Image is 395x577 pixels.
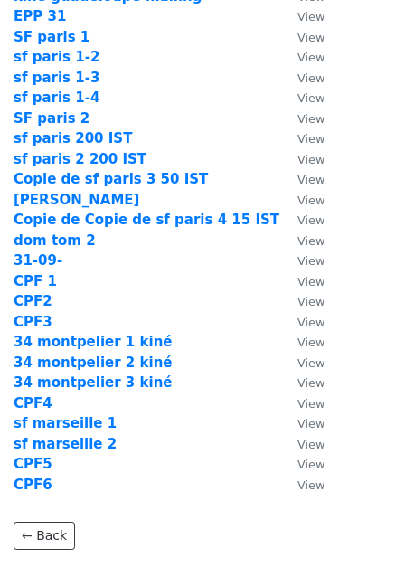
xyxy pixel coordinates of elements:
[14,436,117,452] a: sf marseille 2
[14,70,99,86] a: sf paris 1-3
[279,293,324,309] a: View
[279,395,324,411] a: View
[14,477,52,493] a: CPF6
[14,29,89,45] a: SF paris 1
[14,49,99,65] a: sf paris 1-2
[14,293,52,309] a: CPF2
[14,395,52,411] a: CPF4
[297,31,324,44] small: View
[297,376,324,390] small: View
[297,438,324,451] small: View
[279,212,324,228] a: View
[297,213,324,227] small: View
[297,316,324,329] small: View
[297,132,324,146] small: View
[297,153,324,166] small: View
[297,336,324,349] small: View
[14,90,99,106] a: sf paris 1-4
[14,355,173,371] a: 34 montpelier 2 kiné
[14,130,132,147] a: sf paris 200 IST
[297,112,324,126] small: View
[297,356,324,370] small: View
[279,110,324,127] a: View
[279,130,324,147] a: View
[14,252,62,269] a: 31-09-
[279,151,324,167] a: View
[297,275,324,288] small: View
[279,355,324,371] a: View
[279,273,324,289] a: View
[297,417,324,430] small: View
[279,8,324,24] a: View
[297,91,324,105] small: View
[297,397,324,411] small: View
[279,232,324,249] a: View
[279,334,324,350] a: View
[279,171,324,187] a: View
[14,171,208,187] a: Copie de sf paris 3 50 IST
[279,415,324,431] a: View
[279,477,324,493] a: View
[279,29,324,45] a: View
[297,51,324,64] small: View
[14,212,279,228] a: Copie de Copie de sf paris 4 15 IST
[297,71,324,85] small: View
[297,254,324,268] small: View
[305,490,395,577] div: Widget de chat
[14,8,66,24] a: EPP 31
[14,110,89,127] a: SF paris 2
[279,90,324,106] a: View
[14,232,96,249] a: dom tom 2
[279,70,324,86] a: View
[305,490,395,577] iframe: Chat Widget
[297,194,324,207] small: View
[279,49,324,65] a: View
[14,192,139,208] a: [PERSON_NAME]
[279,252,324,269] a: View
[297,458,324,471] small: View
[279,314,324,330] a: View
[14,151,146,167] a: sf paris 2 200 IST
[279,436,324,452] a: View
[14,374,173,391] a: 34 montpelier 3 kiné
[14,314,52,330] a: CPF3
[14,415,117,431] a: sf marseille 1
[297,478,324,492] small: View
[297,10,324,24] small: View
[279,374,324,391] a: View
[297,234,324,248] small: View
[279,192,324,208] a: View
[14,522,75,550] a: ← Back
[14,334,173,350] a: 34 montpelier 1 kiné
[14,456,52,472] a: CPF5
[279,456,324,472] a: View
[14,273,57,289] a: CPF 1
[297,295,324,308] small: View
[297,173,324,186] small: View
